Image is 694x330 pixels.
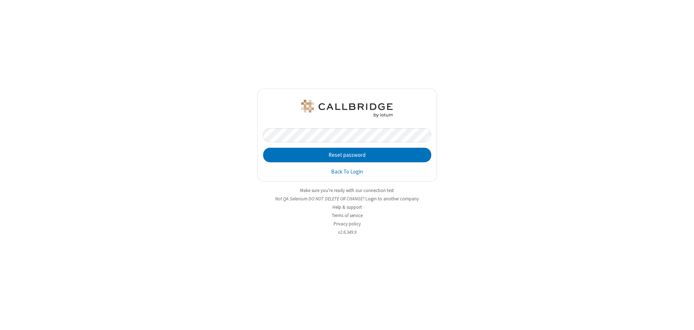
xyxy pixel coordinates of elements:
button: Reset password [263,148,431,162]
a: Terms of service [332,212,363,219]
li: v2.6.349.9 [257,229,437,236]
a: Help & support [332,204,362,210]
a: Back To Login [331,168,363,176]
li: Not QA Selenium DO NOT DELETE OR CHANGE? [257,195,437,202]
a: Make sure you're ready with our connection test [300,187,394,193]
a: Privacy policy [334,221,361,227]
button: Login to another company [366,195,419,202]
img: QA Selenium DO NOT DELETE OR CHANGE [300,100,394,117]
